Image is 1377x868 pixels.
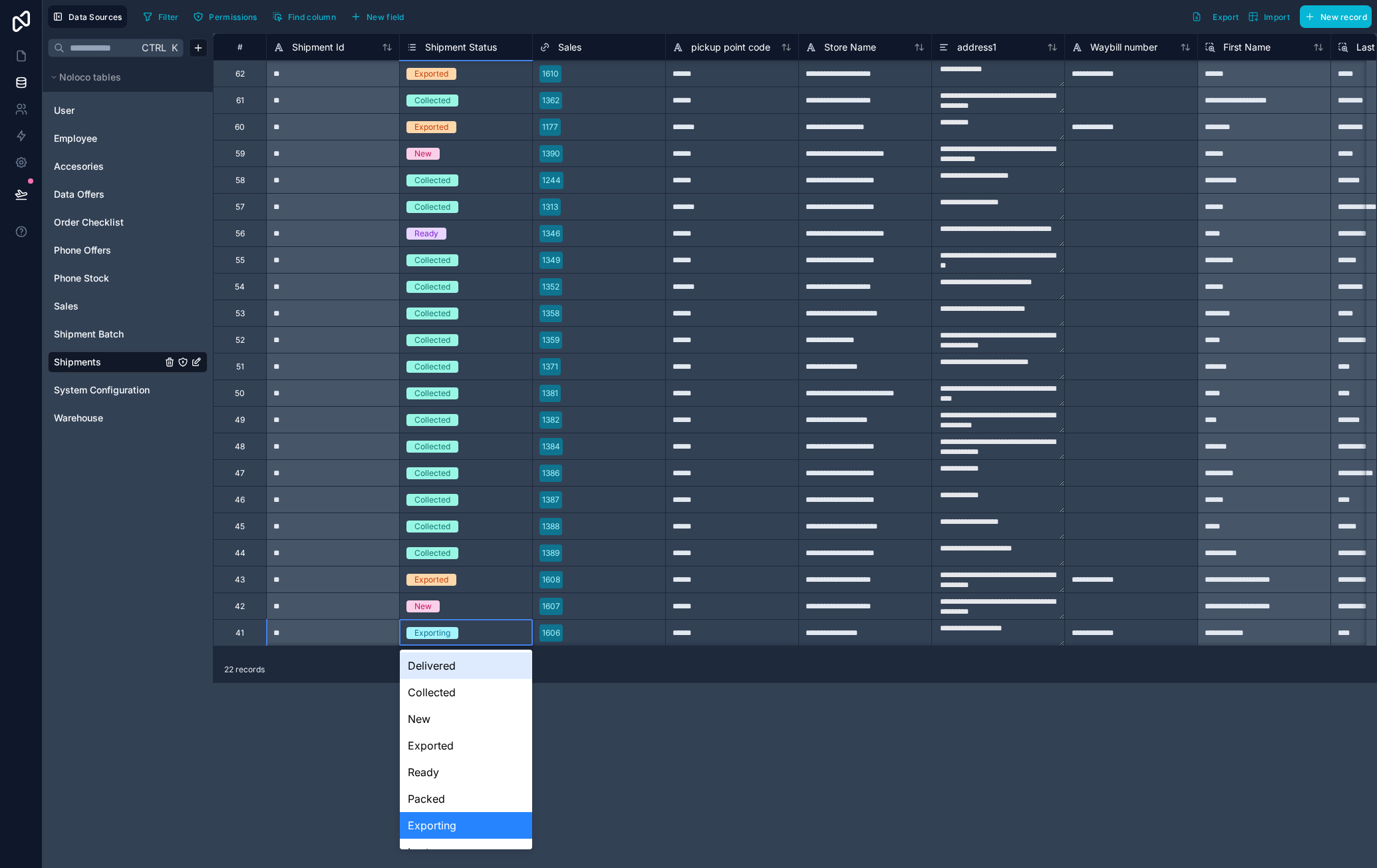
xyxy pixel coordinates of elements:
[235,255,245,266] div: 55
[48,407,208,429] div: Warehouse
[235,202,245,212] div: 57
[54,244,111,257] span: Phone Offers
[48,184,208,205] div: Data Offers
[414,174,450,186] div: Collected
[48,100,208,121] div: User
[54,188,162,201] a: Data Offers
[235,282,245,292] div: 54
[558,41,581,54] span: Sales
[542,547,559,559] div: 1389
[414,254,450,266] div: Collected
[1264,12,1290,22] span: Import
[400,732,532,759] div: Exported
[414,387,450,399] div: Collected
[267,7,341,27] button: Find column
[542,600,560,612] div: 1607
[140,39,168,56] span: Ctrl
[400,785,532,812] div: Packed
[542,254,560,266] div: 1349
[1223,41,1271,54] span: First Name
[957,41,996,54] span: address1
[236,361,244,372] div: 51
[542,228,560,240] div: 1346
[400,679,532,706] div: Collected
[414,281,450,293] div: Collected
[209,12,257,22] span: Permissions
[400,706,532,732] div: New
[235,228,245,239] div: 56
[414,494,450,506] div: Collected
[542,441,560,453] div: 1384
[542,201,558,213] div: 1313
[414,574,448,586] div: Exported
[54,327,162,341] a: Shipment Batch
[1187,5,1243,28] button: Export
[158,12,179,22] span: Filter
[346,7,409,27] button: New field
[542,574,560,586] div: 1608
[54,411,103,425] span: Warehouse
[414,201,450,213] div: Collected
[542,494,559,506] div: 1387
[138,7,184,27] button: Filter
[235,388,245,399] div: 50
[824,41,876,54] span: Store Name
[235,308,245,319] div: 53
[542,521,559,533] div: 1388
[414,95,450,107] div: Collected
[54,272,162,285] a: Phone Stock
[48,128,208,149] div: Employee
[414,148,432,160] div: New
[54,160,162,173] a: Accesories
[414,68,448,80] div: Exported
[235,122,245,132] div: 60
[54,272,109,285] span: Phone Stock
[414,334,450,346] div: Collected
[54,188,104,201] span: Data Offers
[48,268,208,289] div: Phone Stock
[188,7,267,27] a: Permissions
[400,812,532,839] div: Exporting
[48,212,208,233] div: Order Checklist
[48,156,208,177] div: Accesories
[1243,5,1295,28] button: Import
[542,95,559,107] div: 1362
[1295,5,1372,28] a: New record
[54,383,150,397] span: System Configuration
[48,324,208,345] div: Shipment Batch
[224,664,265,675] span: 22 records
[414,600,432,612] div: New
[188,7,261,27] button: Permissions
[414,414,450,426] div: Collected
[400,652,532,679] div: Delivered
[400,759,532,785] div: Ready
[400,839,532,865] div: Lost
[292,41,345,54] span: Shipment Id
[542,361,558,373] div: 1371
[235,521,245,532] div: 45
[542,121,558,133] div: 1177
[54,327,124,341] span: Shipment Batch
[542,308,559,320] div: 1358
[235,415,245,425] div: 49
[425,41,497,54] span: Shipment Status
[542,148,560,160] div: 1390
[69,12,122,22] span: Data Sources
[235,495,245,505] div: 46
[235,574,245,585] div: 43
[367,12,404,22] span: New field
[1300,5,1372,28] button: New record
[542,174,561,186] div: 1244
[54,300,78,313] span: Sales
[235,628,244,638] div: 41
[414,121,448,133] div: Exported
[414,467,450,479] div: Collected
[542,281,559,293] div: 1352
[54,216,124,229] span: Order Checklist
[54,216,162,229] a: Order Checklist
[414,308,450,320] div: Collected
[235,335,245,345] div: 52
[48,240,208,261] div: Phone Offers
[235,601,245,612] div: 42
[542,467,559,479] div: 1386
